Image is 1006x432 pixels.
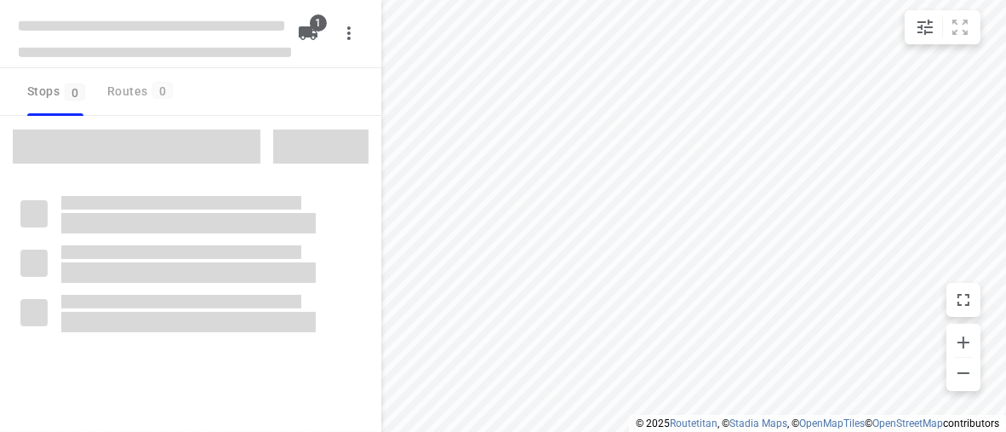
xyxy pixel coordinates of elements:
div: small contained button group [905,10,980,44]
a: OpenMapTiles [799,418,865,429]
a: OpenStreetMap [872,418,943,429]
a: Stadia Maps [729,418,787,429]
li: © 2025 , © , © © contributors [636,418,999,429]
a: Routetitan [670,418,717,429]
button: Map settings [908,10,942,44]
